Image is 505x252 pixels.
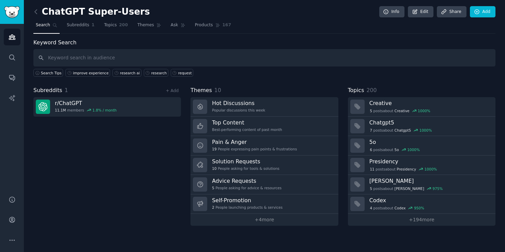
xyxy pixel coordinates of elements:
a: Presidency11postsaboutPresidency1000% [348,155,495,175]
h3: Advice Requests [212,177,281,184]
span: 7 [370,128,372,133]
div: 1.8 % / month [92,108,117,113]
h3: Hot Discussions [212,100,265,107]
a: Info [379,6,404,18]
div: 1000 % [418,108,430,113]
input: Keyword search in audience [33,49,495,66]
a: [PERSON_NAME]5postsabout[PERSON_NAME]975% [348,175,495,194]
div: request [178,71,192,75]
a: r/ChatGPT11.1Mmembers1.8% / month [33,97,181,117]
a: Topics200 [102,20,130,34]
span: 200 [366,87,377,93]
a: Solution Requests10People asking for tools & solutions [190,155,338,175]
a: Share [437,6,466,18]
div: post s about [369,127,433,133]
label: Keyword Search [33,39,76,46]
h3: Solution Requests [212,158,279,165]
h2: ChatGPT Super-Users [33,6,150,17]
div: post s about [369,166,438,172]
span: 5o [395,147,399,152]
div: 975 % [432,186,443,191]
span: 200 [119,22,128,28]
h3: Creative [369,100,491,107]
span: Subreddits [67,22,89,28]
div: 1000 % [419,128,432,133]
span: 11 [370,167,374,172]
span: Subreddits [33,86,62,95]
h3: Top Content [212,119,282,126]
span: Topics [348,86,364,95]
span: 5 [212,186,214,190]
div: post s about [369,186,443,192]
h3: Presidency [369,158,491,165]
div: research ai [120,71,140,75]
div: post s about [369,147,420,153]
a: request [171,69,193,77]
span: Topics [104,22,117,28]
div: People asking for tools & solutions [212,166,279,171]
a: Creative5postsaboutCreative1000% [348,97,495,117]
span: 5 [370,108,372,113]
div: research [151,71,167,75]
span: Presidency [397,167,416,172]
span: Themes [190,86,212,95]
span: 19 [212,147,216,151]
a: +194more [348,214,495,226]
div: 1000 % [425,167,437,172]
h3: r/ ChatGPT [55,100,117,107]
div: People launching products & services [212,205,282,210]
a: Codex4postsaboutCodex950% [348,194,495,214]
span: 2 [212,205,214,210]
a: Hot DiscussionsPopular discussions this week [190,97,338,117]
div: Best-performing content of past month [212,127,282,132]
a: Pain & Anger19People expressing pain points & frustrations [190,136,338,155]
a: Search [33,20,60,34]
a: 5o6postsabout5o1000% [348,136,495,155]
h3: [PERSON_NAME] [369,177,491,184]
h3: Pain & Anger [212,138,297,146]
span: Chatgpt5 [395,128,411,133]
div: 950 % [414,206,424,210]
a: Advice Requests5People asking for advice & resources [190,175,338,194]
a: Ask [168,20,188,34]
span: Themes [137,22,154,28]
a: Subreddits1 [64,20,97,34]
span: 10 [212,166,216,171]
a: Edit [408,6,433,18]
div: People asking for advice & resources [212,186,281,190]
span: 4 [370,206,372,210]
span: 5 [370,186,372,191]
h3: Chatgpt5 [369,119,491,126]
span: Codex [395,206,406,210]
h3: Codex [369,197,491,204]
a: Themes [135,20,164,34]
a: Add [470,6,495,18]
a: Chatgpt57postsaboutChatgpt51000% [348,117,495,136]
a: research ai [112,69,141,77]
div: improve experience [73,71,109,75]
span: 11.1M [55,108,66,113]
a: research [144,69,168,77]
span: Ask [171,22,178,28]
a: Self-Promotion2People launching products & services [190,194,338,214]
span: [PERSON_NAME] [395,186,424,191]
h3: Self-Promotion [212,197,282,204]
span: 1 [92,22,95,28]
span: 10 [214,87,221,93]
span: 167 [223,22,231,28]
h3: 5o [369,138,491,146]
a: + Add [166,88,179,93]
span: Search Tips [41,71,62,75]
div: Popular discussions this week [212,108,265,113]
a: Top ContentBest-performing content of past month [190,117,338,136]
a: improve experience [65,69,110,77]
span: Search [36,22,50,28]
span: Creative [395,108,410,113]
a: Products167 [193,20,233,34]
a: +4more [190,214,338,226]
div: members [55,108,117,113]
div: 1000 % [407,147,420,152]
div: post s about [369,108,431,114]
span: Products [195,22,213,28]
div: post s about [369,205,425,211]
